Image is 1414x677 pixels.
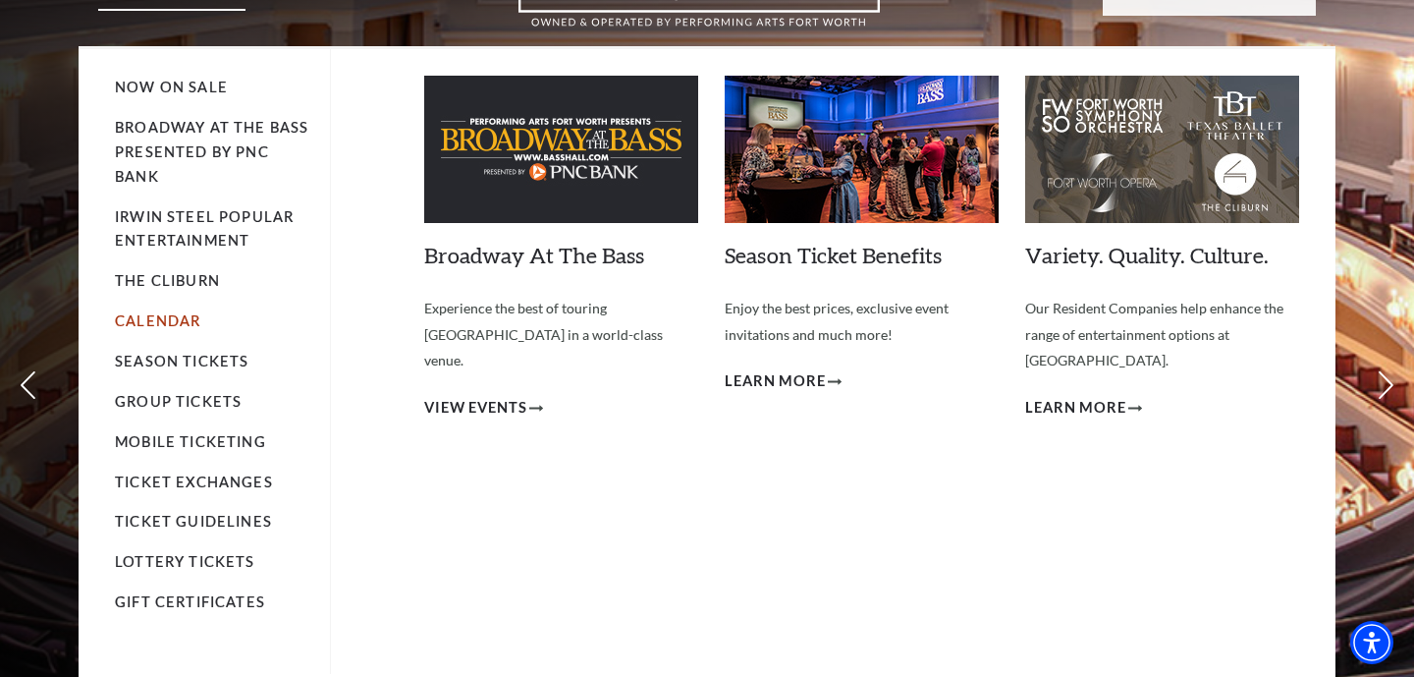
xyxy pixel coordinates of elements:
a: Broadway At The Bass [424,242,644,268]
img: Variety. Quality. Culture. [1025,76,1299,223]
a: View Events [424,396,543,421]
img: Season Ticket Benefits [725,76,999,223]
a: Calendar [115,312,200,329]
a: Broadway At The Bass presented by PNC Bank [115,119,308,185]
span: Learn More [725,369,826,394]
a: Ticket Guidelines [115,513,272,530]
a: Learn More Variety. Quality. Culture. [1025,396,1142,421]
p: Experience the best of touring [GEOGRAPHIC_DATA] in a world-class venue. [424,296,698,374]
a: The Cliburn [115,272,220,289]
a: Gift Certificates [115,593,265,610]
p: Enjoy the best prices, exclusive event invitations and much more! [725,296,999,348]
div: Accessibility Menu [1350,621,1393,664]
a: Season Ticket Benefits [725,242,942,268]
a: Learn More Season Ticket Benefits [725,369,842,394]
a: Group Tickets [115,393,242,410]
a: Lottery Tickets [115,553,255,570]
a: Mobile Ticketing [115,433,266,450]
a: Ticket Exchanges [115,474,273,490]
a: Irwin Steel Popular Entertainment [115,208,294,250]
a: Season Tickets [115,353,248,369]
p: Our Resident Companies help enhance the range of entertainment options at [GEOGRAPHIC_DATA]. [1025,296,1299,374]
span: Learn More [1025,396,1126,421]
a: Now On Sale [115,79,228,95]
img: Broadway At The Bass [424,76,698,223]
a: Variety. Quality. Culture. [1025,242,1269,268]
span: View Events [424,396,527,421]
